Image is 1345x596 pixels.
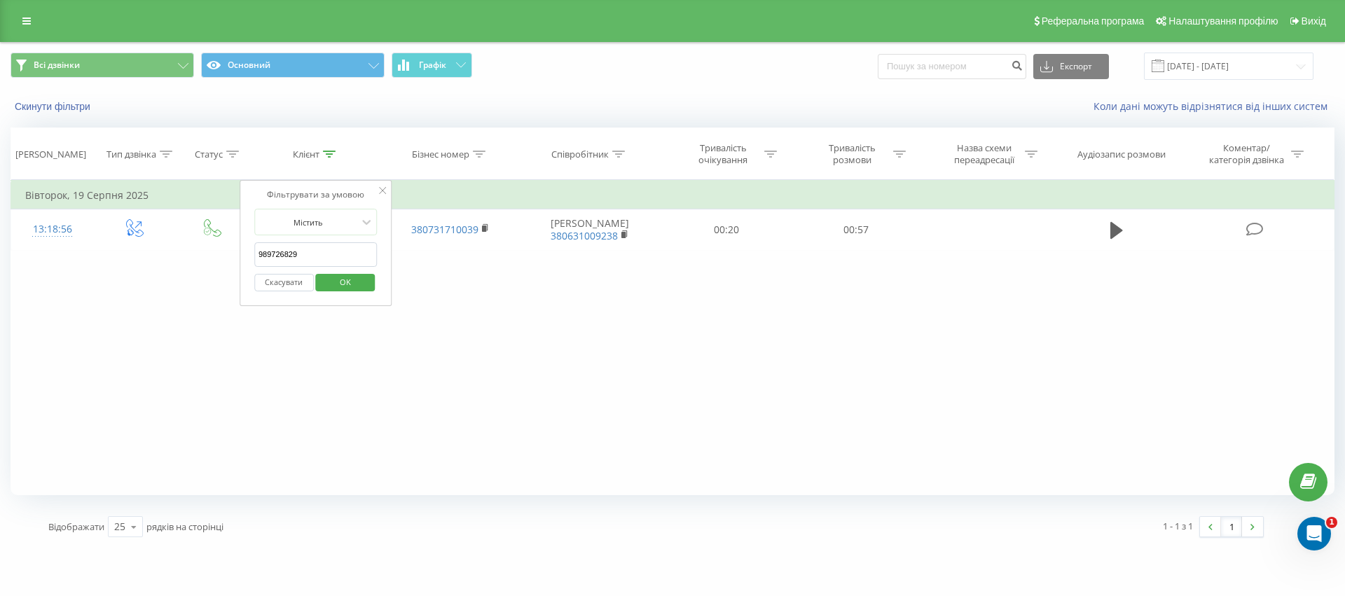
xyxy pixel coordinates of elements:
[1094,99,1334,113] a: Коли дані можуть відрізнятися вiд інших систем
[392,53,472,78] button: Графік
[316,274,375,291] button: OK
[662,209,791,250] td: 00:20
[254,188,378,202] div: Фільтрувати за умовою
[1168,15,1278,27] span: Налаштування профілю
[1326,517,1337,528] span: 1
[11,53,194,78] button: Всі дзвінки
[114,520,125,534] div: 25
[25,216,80,243] div: 13:18:56
[1297,517,1331,550] iframe: Intercom live chat
[791,209,920,250] td: 00:57
[412,148,469,160] div: Бізнес номер
[293,148,319,160] div: Клієнт
[878,54,1026,79] input: Пошук за номером
[34,60,80,71] span: Всі дзвінки
[146,520,223,533] span: рядків на сторінці
[1042,15,1145,27] span: Реферальна програма
[419,60,446,70] span: Графік
[11,100,97,113] button: Скинути фільтри
[1077,148,1166,160] div: Аудіозапис розмови
[946,142,1021,166] div: Назва схеми переадресації
[254,242,378,267] input: Введіть значення
[254,274,314,291] button: Скасувати
[326,271,365,293] span: OK
[106,148,156,160] div: Тип дзвінка
[551,148,609,160] div: Співробітник
[411,223,478,236] a: 380731710039
[815,142,890,166] div: Тривалість розмови
[551,229,618,242] a: 380631009238
[11,181,1334,209] td: Вівторок, 19 Серпня 2025
[1221,517,1242,536] a: 1
[195,148,223,160] div: Статус
[48,520,104,533] span: Відображати
[686,142,761,166] div: Тривалість очікування
[1206,142,1288,166] div: Коментар/категорія дзвінка
[1302,15,1326,27] span: Вихід
[1163,519,1193,533] div: 1 - 1 з 1
[15,148,86,160] div: [PERSON_NAME]
[1033,54,1109,79] button: Експорт
[517,209,662,250] td: [PERSON_NAME]
[201,53,385,78] button: Основний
